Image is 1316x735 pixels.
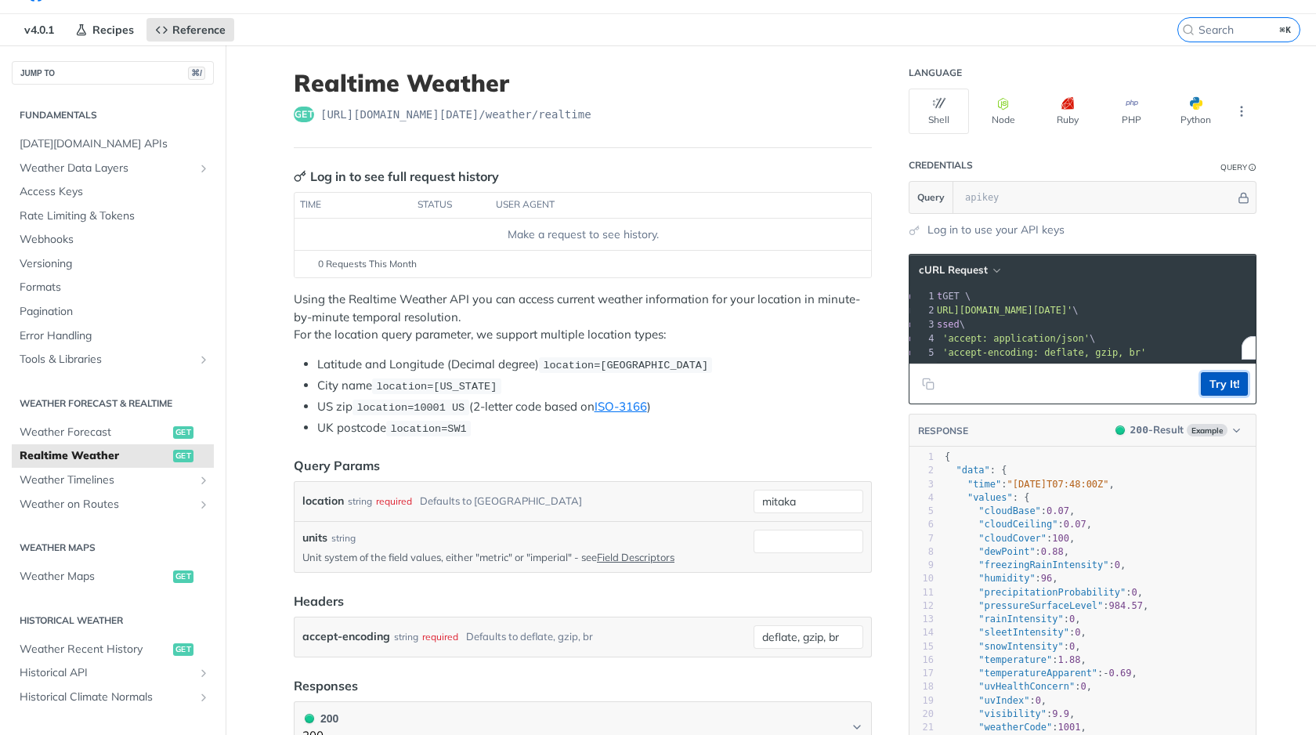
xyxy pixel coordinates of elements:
[909,559,934,572] div: 9
[302,490,344,512] label: location
[1131,587,1137,598] span: 0
[978,654,1052,665] span: "temperature"
[909,586,934,599] div: 11
[1041,546,1064,557] span: 0.88
[197,474,210,487] button: Show subpages for Weather Timelines
[945,614,1081,625] span: : ,
[927,222,1065,238] a: Log in to use your API keys
[302,710,338,727] div: 200
[942,333,1090,344] span: 'accept: application/json'
[331,531,356,545] div: string
[1069,641,1075,652] span: 0
[913,262,1005,278] button: cURL Request
[12,108,214,122] h2: Fundamentals
[1037,89,1097,134] button: Ruby
[20,304,210,320] span: Pagination
[945,681,1092,692] span: : ,
[16,18,63,42] span: v4.0.1
[1182,24,1195,36] svg: Search
[294,676,358,695] div: Responses
[909,680,934,693] div: 18
[20,352,193,367] span: Tools & Libraries
[1109,668,1132,679] span: 0.69
[956,465,989,476] span: "data"
[294,592,344,610] div: Headers
[188,67,205,80] span: ⌘/
[295,193,412,218] th: time
[978,722,1052,733] span: "weatherCode"
[1166,89,1226,134] button: Python
[302,625,390,648] label: accept-encoding
[348,490,372,512] div: string
[67,18,143,42] a: Recipes
[12,421,214,444] a: Weather Forecastget
[909,599,934,613] div: 12
[543,360,708,371] span: location=[GEOGRAPHIC_DATA]
[92,23,134,37] span: Recipes
[317,398,872,416] li: US zip (2-letter code based on )
[305,714,314,723] span: 200
[945,722,1086,733] span: : ,
[390,423,466,435] span: location=SW1
[945,533,1075,544] span: : ,
[12,180,214,204] a: Access Keys
[909,626,934,639] div: 14
[1220,161,1256,173] div: QueryInformation
[942,347,1146,358] span: 'accept-encoding: deflate, gzip, br'
[1249,164,1256,172] i: Information
[1080,681,1086,692] span: 0
[294,170,306,183] svg: Key
[394,625,418,648] div: string
[1007,479,1109,490] span: "[DATE]T07:48:00Z"
[1069,614,1075,625] span: 0
[1130,422,1184,438] div: - Result
[1235,190,1252,205] button: Hide
[1052,708,1069,719] span: 9.9
[945,695,1047,706] span: : ,
[294,69,872,97] h1: Realtime Weather
[173,643,193,656] span: get
[945,573,1058,584] span: : ,
[12,686,214,709] a: Historical Climate NormalsShow subpages for Historical Climate Normals
[420,490,582,512] div: Defaults to [GEOGRAPHIC_DATA]
[1047,505,1069,516] span: 0.07
[422,625,458,648] div: required
[851,721,863,733] svg: Chevron
[945,708,1075,719] span: : ,
[917,372,939,396] button: Copy to clipboard
[1187,424,1227,436] span: Example
[978,600,1103,611] span: "pressureSurfaceLevel"
[945,587,1143,598] span: : ,
[317,356,872,374] li: Latitude and Longitude (Decimal degree)
[12,638,214,661] a: Weather Recent Historyget
[12,205,214,228] a: Rate Limiting & Tokens
[12,157,214,180] a: Weather Data LayersShow subpages for Weather Data Layers
[910,303,937,317] div: 2
[294,291,872,344] p: Using the Realtime Weather API you can access current weather information for your location in mi...
[317,419,872,437] li: UK postcode
[197,162,210,175] button: Show subpages for Weather Data Layers
[197,353,210,366] button: Show subpages for Tools & Libraries
[978,614,1063,625] span: "rainIntensity"
[978,668,1097,679] span: "temperatureApparent"
[945,546,1069,557] span: : ,
[978,505,1040,516] span: "cloudBase"
[20,472,193,488] span: Weather Timelines
[909,89,969,134] button: Shell
[909,640,934,654] div: 15
[1130,424,1148,436] span: 200
[909,464,934,477] div: 2
[12,61,214,85] button: JUMP TO⌘/
[910,317,937,331] div: 3
[302,550,747,564] p: Unit system of the field values, either "metric" or "imperial" - see
[197,667,210,679] button: Show subpages for Historical API
[20,497,193,512] span: Weather on Routes
[957,182,1235,213] input: apikey
[945,600,1148,611] span: : ,
[1058,654,1081,665] span: 1.88
[302,530,327,546] label: units
[978,695,1029,706] span: "uvIndex"
[20,448,169,464] span: Realtime Weather
[909,613,934,626] div: 13
[173,426,193,439] span: get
